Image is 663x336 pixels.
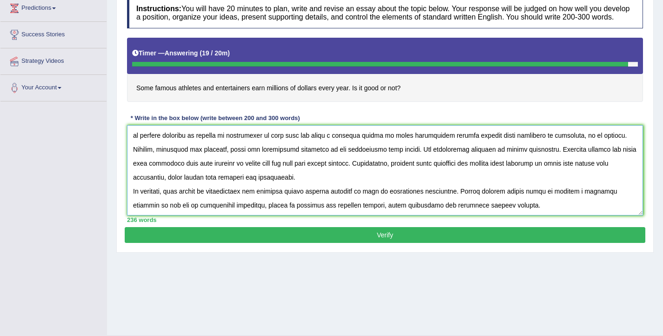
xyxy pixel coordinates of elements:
[136,5,181,13] b: Instructions:
[202,49,228,57] b: 19 / 20m
[132,50,230,57] h5: Timer —
[125,227,645,243] button: Verify
[228,49,230,57] b: )
[0,22,107,45] a: Success Stories
[0,48,107,72] a: Strategy Videos
[0,75,107,98] a: Your Account
[127,114,303,122] div: * Write in the box below (write between 200 and 300 words)
[200,49,202,57] b: (
[127,215,643,224] div: 236 words
[165,49,198,57] b: Answering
